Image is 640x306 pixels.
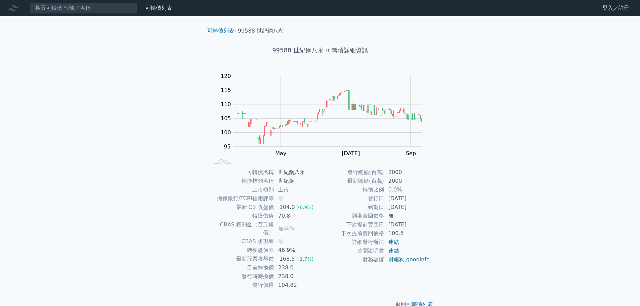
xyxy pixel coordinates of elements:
td: 238.0 [274,272,320,281]
td: 最新 CB 收盤價 [210,203,274,212]
td: 上市 [274,185,320,194]
td: 轉換比例 [320,185,384,194]
li: › [207,27,236,35]
td: 到期日 [320,203,384,212]
a: 財報狗 [388,256,404,263]
input: 搜尋可轉債 代號／名稱 [30,2,137,14]
tspan: 95 [224,143,230,150]
td: CBAS 權利金（百元報價） [210,220,274,237]
tspan: 105 [221,115,231,122]
td: 到期賣回價格 [320,212,384,220]
td: 詳細發行辦法 [320,238,384,247]
span: 無 [278,195,284,202]
td: , [384,255,430,264]
td: 發行總額(百萬) [320,168,384,177]
td: 2000 [384,168,430,177]
td: 擔保銀行/TCRI信用評等 [210,194,274,203]
td: 最新餘額(百萬) [320,177,384,185]
a: 登入／註冊 [597,3,635,13]
td: 下次提前賣回價格 [320,229,384,238]
td: 發行時轉換價 [210,272,274,281]
a: goodinfo [406,256,430,263]
h1: 99588 世紀鋼八永 可轉債詳細資訊 [202,46,438,55]
td: [DATE] [384,203,430,212]
td: 轉換標的名稱 [210,177,274,185]
g: Chart [217,73,432,157]
td: 轉換溢價率 [210,246,274,255]
td: 46.9% [274,246,320,255]
td: 238.0 [274,263,320,272]
span: (-0.9%) [296,205,314,210]
a: 可轉債列表 [207,28,234,34]
span: 無承作 [278,225,294,232]
span: 無 [278,238,284,245]
span: (-1.7%) [296,256,314,262]
a: 連結 [388,248,399,254]
tspan: May [275,150,286,157]
td: 100.5 [384,229,430,238]
td: 轉換價值 [210,212,274,220]
td: 104.82 [274,281,320,290]
tspan: 115 [221,87,231,93]
td: 公開說明書 [320,247,384,255]
tspan: 120 [221,73,231,79]
a: 連結 [388,239,399,245]
td: 上市櫃別 [210,185,274,194]
td: 最新股票收盤價 [210,255,274,263]
tspan: 100 [221,129,231,136]
td: 發行日 [320,194,384,203]
td: 世紀鋼 [274,177,320,185]
td: 世紀鋼八永 [274,168,320,177]
td: 可轉債名稱 [210,168,274,177]
tspan: [DATE] [342,150,360,157]
td: CBAS 折現率 [210,237,274,246]
div: 104.0 [278,203,296,211]
td: 目前轉換價 [210,263,274,272]
td: [DATE] [384,220,430,229]
td: 2000 [384,177,430,185]
td: 0.0% [384,185,430,194]
td: 下次提前賣回日 [320,220,384,229]
tspan: Sep [406,150,416,157]
td: 70.8 [274,212,320,220]
div: 168.5 [278,255,296,263]
td: 發行價格 [210,281,274,290]
li: 99588 世紀鋼八永 [238,27,284,35]
tspan: 110 [221,101,231,107]
td: 財務數據 [320,255,384,264]
td: [DATE] [384,194,430,203]
a: 可轉債列表 [145,5,172,11]
td: 無 [384,212,430,220]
